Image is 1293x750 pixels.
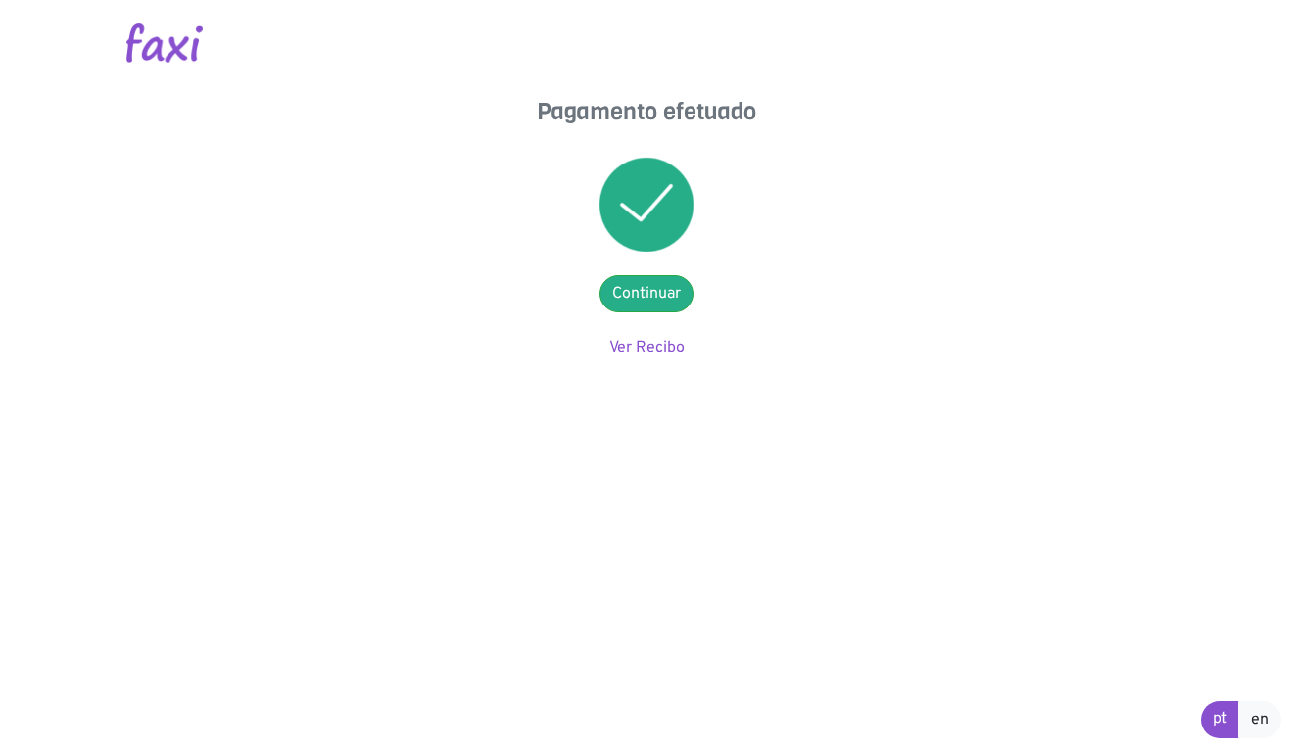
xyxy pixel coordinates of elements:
[451,98,842,126] h4: Pagamento efetuado
[599,275,694,312] a: Continuar
[599,158,694,252] img: success
[1201,701,1239,738] a: pt
[609,338,685,357] a: Ver Recibo
[1238,701,1281,738] a: en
